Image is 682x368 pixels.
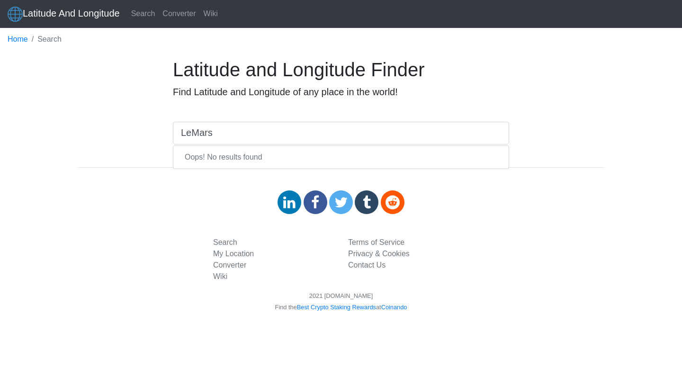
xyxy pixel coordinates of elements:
a: Search [213,238,237,246]
a: My Location [213,250,254,258]
img: Latitude And Longitude [8,7,23,22]
a: Converter [213,261,246,269]
small: Find the at [275,304,407,311]
p: Find Latitude and Longitude of any place in the world! [173,85,509,99]
small: 2021 [DOMAIN_NAME] [309,292,373,299]
a: Wiki [200,4,222,23]
a: Best Crypto Staking Rewards [297,304,376,311]
a: Terms of Service [348,238,404,246]
a: Search [127,4,159,23]
a: Privacy & Cookies [348,250,410,258]
h1: Latitude and Longitude Finder [173,58,509,81]
li: Search [28,34,62,45]
a: Converter [159,4,199,23]
a: Contact Us [348,261,386,269]
a: Latitude And Longitude [8,4,120,24]
a: Wiki [213,272,227,280]
input: Find coordinates of ... [173,122,509,144]
a: Coinando [381,304,407,311]
a: Home [8,34,28,45]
